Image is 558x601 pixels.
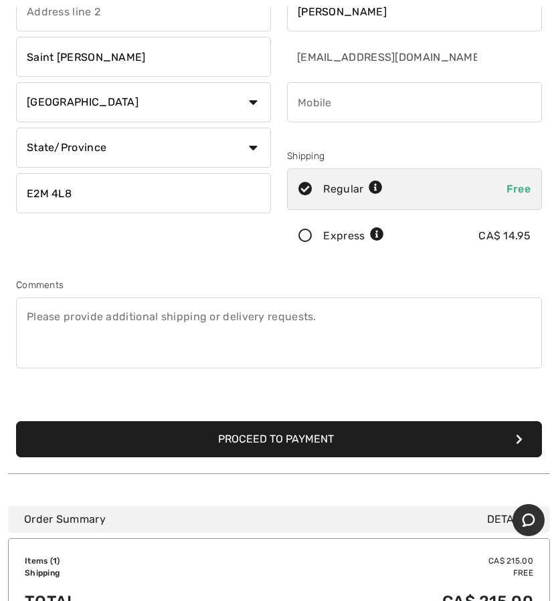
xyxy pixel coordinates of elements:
input: Mobile [287,82,542,122]
input: City [16,37,271,77]
input: E-mail [287,37,478,77]
div: Shipping [287,149,542,163]
span: Details [487,511,545,527]
td: Items ( ) [25,555,209,567]
td: Shipping [25,567,209,579]
div: CA$ 14.95 [478,228,531,244]
input: Zip/Postal Code [16,173,271,213]
td: Free [209,567,533,579]
button: Proceed to Payment [16,421,542,457]
div: Order Summary [24,511,545,527]
span: 1 [53,556,57,566]
td: CA$ 215.00 [209,555,533,567]
span: Free [506,183,531,195]
div: Express [323,228,384,244]
div: Regular [323,181,383,197]
iframe: Opens a widget where you can chat to one of our agents [513,504,545,537]
div: Comments [16,278,542,292]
